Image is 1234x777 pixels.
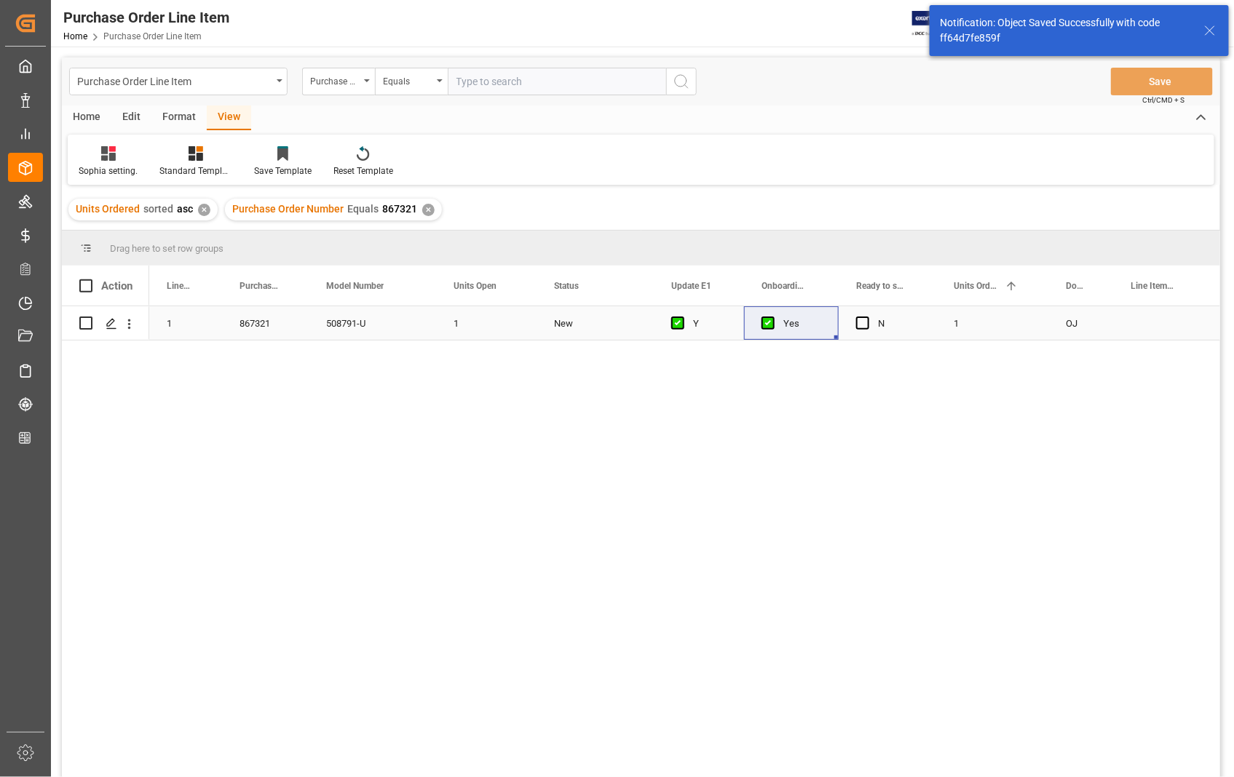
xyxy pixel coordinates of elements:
[63,7,229,28] div: Purchase Order Line Item
[333,164,393,178] div: Reset Template
[302,68,375,95] button: open menu
[347,203,379,215] span: Equals
[69,68,288,95] button: open menu
[79,164,138,178] div: Sophia setting.
[382,203,417,215] span: 867321
[783,307,821,340] div: Yes
[254,164,312,178] div: Save Template
[454,281,497,291] span: Units Open
[912,11,962,36] img: Exertis%20JAM%20-%20Email%20Logo.jpg_1722504956.jpg
[159,164,232,178] div: Standard Templates
[671,281,711,291] span: Update E1
[878,307,919,340] div: N
[240,281,278,291] span: Purchase Order Number
[143,203,173,215] span: sorted
[177,203,193,215] span: asc
[232,203,344,215] span: Purchase Order Number
[151,105,207,130] div: Format
[554,307,636,340] div: New
[936,306,1048,340] div: 1
[76,203,140,215] span: Units Ordered
[326,281,384,291] span: Model Number
[554,281,579,291] span: Status
[110,243,224,254] span: Drag here to set row groups
[167,281,191,291] span: Line Number
[954,281,999,291] span: Units Ordered
[1066,281,1083,291] span: Doc Type
[375,68,448,95] button: open menu
[101,279,133,292] div: Action
[1143,95,1185,105] span: Ctrl/CMD + S
[63,31,87,41] a: Home
[62,306,149,340] div: Press SPACE to select this row.
[198,204,210,216] div: ✕
[666,68,697,95] button: search button
[436,306,537,340] div: 1
[762,281,808,291] span: Onboarding checked
[111,105,151,130] div: Edit
[62,105,111,130] div: Home
[149,306,222,340] div: 1
[1048,306,1114,340] div: OJ
[383,71,432,88] div: Equals
[1131,281,1177,291] span: Line Items Code
[309,306,436,340] div: 508791-U
[448,68,666,95] input: Type to search
[222,306,309,340] div: 867321
[77,71,272,89] div: Purchase Order Line Item
[1111,68,1213,95] button: Save
[422,204,435,216] div: ✕
[693,307,727,340] div: Y
[856,281,906,291] span: Ready to ship
[940,15,1190,46] div: Notification: Object Saved Successfully with code ff64d7fe859f
[207,105,251,130] div: View
[310,71,360,88] div: Purchase Order Number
